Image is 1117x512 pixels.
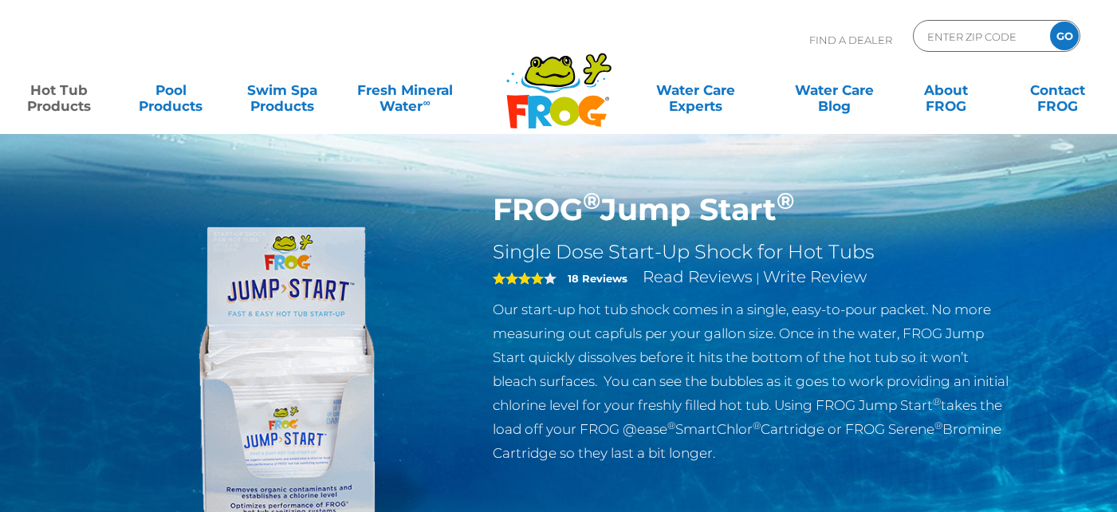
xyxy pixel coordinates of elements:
sup: ® [934,419,942,431]
a: Read Reviews [643,267,753,286]
h2: Single Dose Start-Up Shock for Hot Tubs [493,240,1013,264]
h1: FROG Jump Start [493,191,1013,228]
p: Find A Dealer [809,20,892,60]
a: Write Review [763,267,867,286]
sup: ® [933,396,941,408]
p: Our start-up hot tub shock comes in a single, easy-to-pour packet. No more measuring out capfuls ... [493,297,1013,465]
a: Fresh MineralWater∞ [351,74,459,106]
a: Hot TubProducts [16,74,103,106]
span: 4 [493,272,544,285]
a: Water CareBlog [791,74,878,106]
a: Water CareExperts [625,74,766,106]
sup: ® [753,419,761,431]
strong: 18 Reviews [568,272,627,285]
img: Frog Products Logo [498,32,620,129]
sup: ∞ [423,96,430,108]
span: | [756,270,760,286]
a: Swim SpaProducts [239,74,326,106]
a: ContactFROG [1014,74,1101,106]
a: AboutFROG [903,74,989,106]
input: GO [1050,22,1079,50]
sup: ® [583,187,600,215]
a: PoolProducts [128,74,214,106]
sup: ® [777,187,794,215]
sup: ® [667,419,675,431]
